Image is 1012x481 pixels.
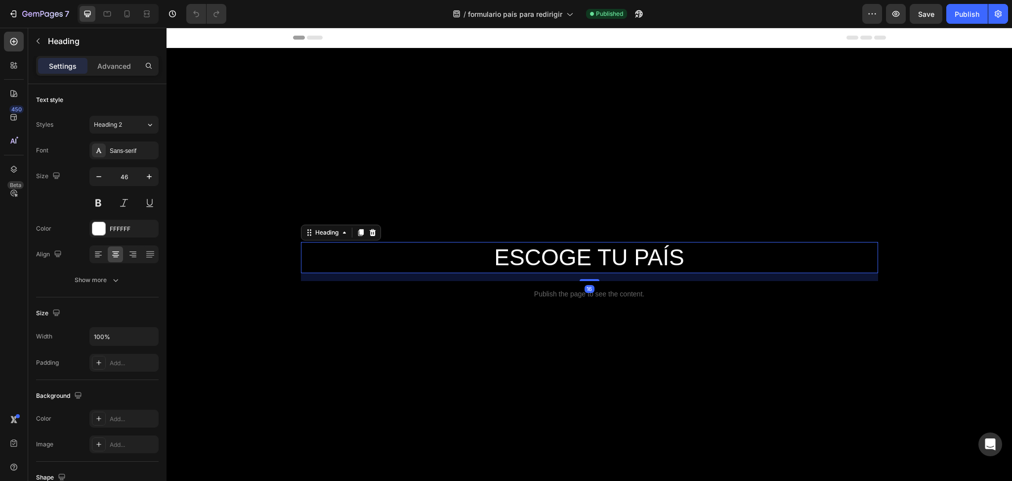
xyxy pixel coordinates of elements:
[36,120,53,129] div: Styles
[110,415,156,424] div: Add...
[36,248,64,261] div: Align
[9,105,24,113] div: 450
[36,146,48,155] div: Font
[36,358,59,367] div: Padding
[97,61,131,71] p: Advanced
[89,116,159,134] button: Heading 2
[36,170,62,183] div: Size
[49,61,77,71] p: Settings
[978,433,1002,456] div: Open Intercom Messenger
[65,8,69,20] p: 7
[90,328,158,345] input: Auto
[4,4,74,24] button: 7
[167,28,1012,481] iframe: Design area
[94,120,122,129] span: Heading 2
[946,4,988,24] button: Publish
[110,146,156,155] div: Sans-serif
[110,359,156,368] div: Add...
[468,9,562,19] span: formulario país para redirigir
[464,9,466,19] span: /
[110,225,156,234] div: FFFFFF
[48,35,155,47] p: Heading
[186,4,226,24] div: Undo/Redo
[134,261,712,272] p: Publish the page to see the content.
[36,271,159,289] button: Show more
[36,440,53,449] div: Image
[36,96,63,104] div: Text style
[918,10,934,18] span: Save
[75,275,121,285] div: Show more
[7,181,24,189] div: Beta
[910,4,942,24] button: Save
[418,257,428,265] div: 16
[36,414,51,423] div: Color
[955,9,979,19] div: Publish
[36,389,84,403] div: Background
[36,332,52,341] div: Width
[596,9,623,18] span: Published
[110,440,156,449] div: Add...
[36,224,51,233] div: Color
[36,307,62,320] div: Size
